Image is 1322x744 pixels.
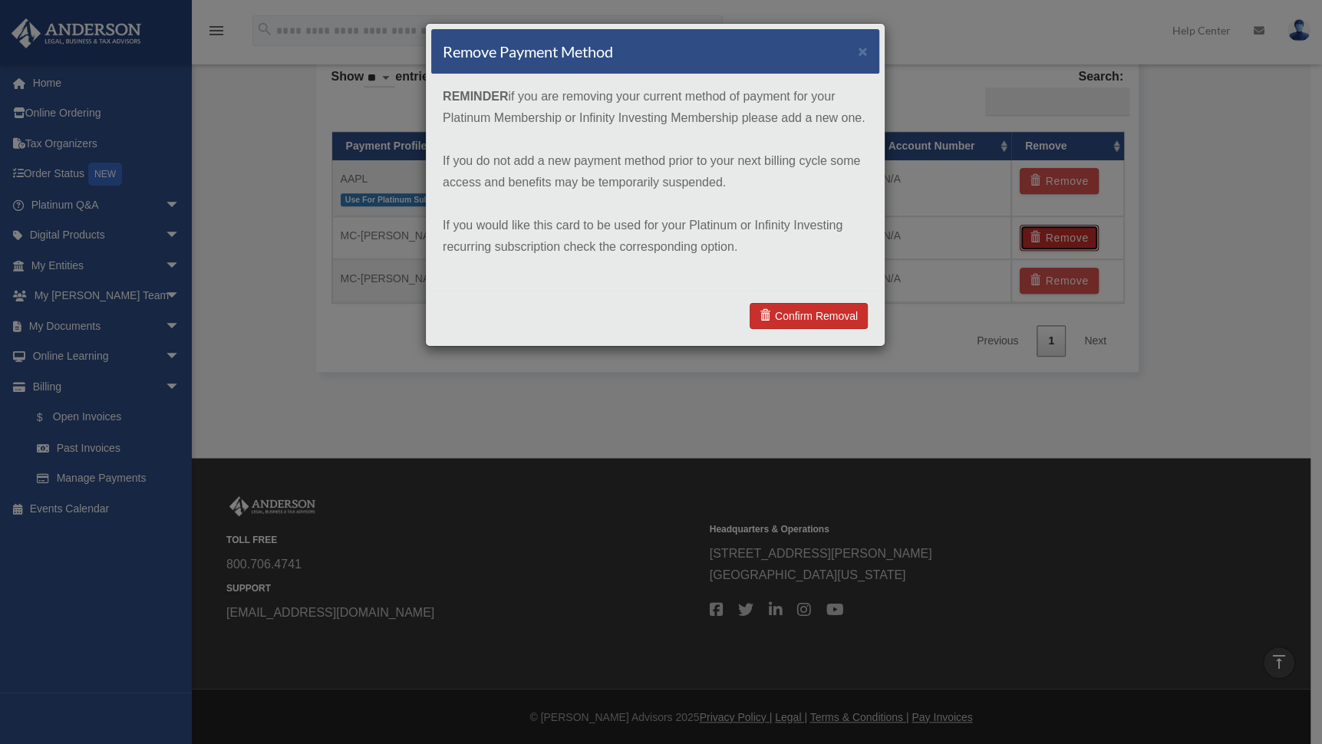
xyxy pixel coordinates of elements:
[443,150,868,193] p: If you do not add a new payment method prior to your next billing cycle some access and benefits ...
[431,74,879,291] div: if you are removing your current method of payment for your Platinum Membership or Infinity Inves...
[750,303,868,329] a: Confirm Removal
[443,41,613,62] h4: Remove Payment Method
[443,215,868,258] p: If you would like this card to be used for your Platinum or Infinity Investing recurring subscrip...
[858,43,868,59] button: ×
[443,90,508,103] strong: REMINDER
